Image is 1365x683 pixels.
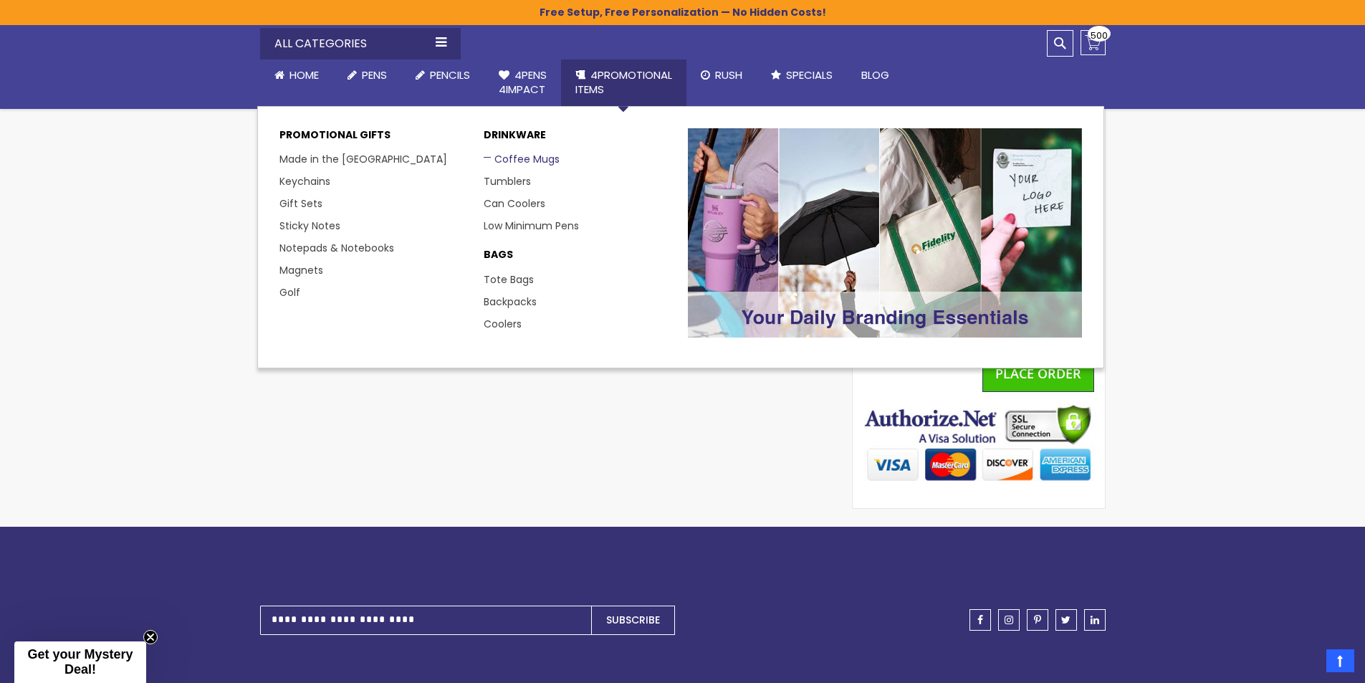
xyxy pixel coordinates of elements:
div: Get your Mystery Deal!Close teaser [14,641,146,683]
a: Gift Sets [279,196,322,211]
span: Blog [861,67,889,82]
a: Sticky Notes [279,219,340,233]
a: linkedin [1084,609,1106,631]
a: DRINKWARE [484,128,674,149]
span: Pens [362,67,387,82]
a: Made in the [GEOGRAPHIC_DATA] [279,152,447,166]
a: Home [260,59,333,91]
button: Subscribe [591,606,675,635]
span: pinterest [1034,615,1041,625]
a: 4PROMOTIONALITEMS [561,59,686,106]
span: Home [289,67,319,82]
span: 4PROMOTIONAL ITEMS [575,67,672,97]
a: facebook [969,609,991,631]
a: Specials [757,59,847,91]
span: Place Order [995,365,1081,382]
a: Coffee Mugs [484,152,560,166]
a: Backpacks [484,295,537,309]
p: Promotional Gifts [279,128,469,149]
a: Top [1326,649,1354,672]
a: Keychains [279,174,330,188]
span: 500 [1091,29,1108,42]
button: Close teaser [143,630,158,644]
a: 500 [1081,30,1106,55]
img: Promotional-Pens [688,128,1082,338]
a: Low Minimum Pens [484,219,579,233]
span: 4Pens 4impact [499,67,547,97]
span: facebook [977,615,983,625]
div: All Categories [260,28,461,59]
span: linkedin [1091,615,1099,625]
a: Pens [333,59,401,91]
span: Specials [786,67,833,82]
a: Blog [847,59,904,91]
span: twitter [1061,615,1071,625]
a: 4Pens4impact [484,59,561,106]
button: Place Order [982,355,1094,392]
a: twitter [1055,609,1077,631]
span: Pencils [430,67,470,82]
a: Coolers [484,317,522,331]
a: Tumblers [484,174,531,188]
a: Notepads & Notebooks [279,241,394,255]
a: Rush [686,59,757,91]
a: Magnets [279,263,323,277]
span: Get your Mystery Deal! [27,647,133,677]
a: Tote Bags [484,272,534,287]
a: Can Coolers [484,196,545,211]
span: Rush [715,67,742,82]
a: Golf [279,285,300,300]
a: BAGS [484,248,674,269]
span: instagram [1005,615,1013,625]
a: Pencils [401,59,484,91]
a: pinterest [1027,609,1048,631]
a: instagram [998,609,1020,631]
span: Subscribe [606,613,660,627]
